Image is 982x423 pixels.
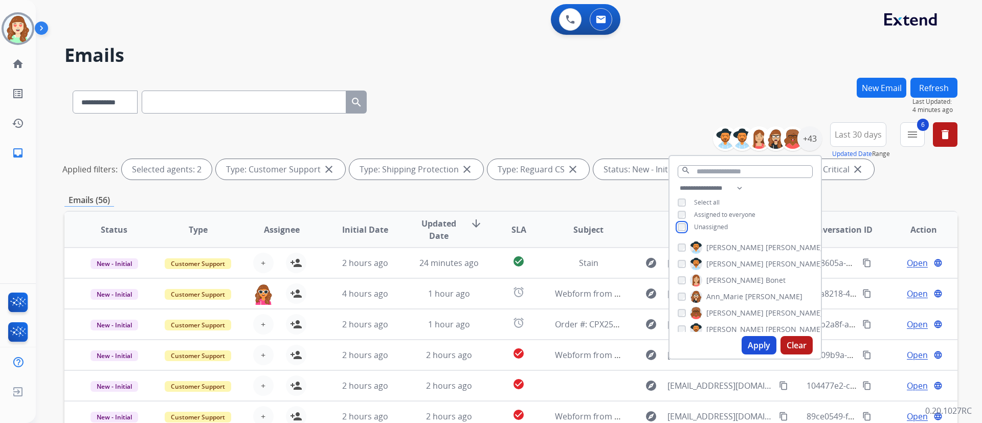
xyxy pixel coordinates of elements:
[461,163,473,175] mat-icon: close
[253,314,274,335] button: +
[91,381,138,392] span: New - Initial
[706,275,764,285] span: [PERSON_NAME]
[917,119,929,131] span: 6
[253,345,274,365] button: +
[835,132,882,137] span: Last 30 days
[912,98,957,106] span: Last Updated:
[933,350,943,360] mat-icon: language
[667,257,773,269] span: [EMAIL_ADDRESS][DOMAIN_NAME]
[290,380,302,392] mat-icon: person_add
[779,381,788,390] mat-icon: content_copy
[12,58,24,70] mat-icon: home
[706,259,764,269] span: [PERSON_NAME]
[261,318,265,330] span: +
[573,224,604,236] span: Subject
[667,410,773,422] span: [EMAIL_ADDRESS][DOMAIN_NAME]
[645,410,657,422] mat-icon: explore
[511,224,526,236] span: SLA
[4,14,32,43] img: avatar
[694,210,755,219] span: Assigned to everyone
[165,258,231,269] span: Customer Support
[907,349,928,361] span: Open
[426,349,472,361] span: 2 hours ago
[253,375,274,396] button: +
[645,380,657,392] mat-icon: explore
[261,349,265,361] span: +
[925,405,972,417] p: 0.20.1027RC
[694,198,720,207] span: Select all
[165,350,231,361] span: Customer Support
[12,117,24,129] mat-icon: history
[645,349,657,361] mat-icon: explore
[512,317,525,329] mat-icon: alarm
[261,410,265,422] span: +
[907,318,928,330] span: Open
[342,380,388,391] span: 2 hours ago
[933,381,943,390] mat-icon: language
[253,253,274,273] button: +
[189,224,208,236] span: Type
[426,380,472,391] span: 2 hours ago
[862,381,872,390] mat-icon: content_copy
[766,242,823,253] span: [PERSON_NAME]
[165,320,231,330] span: Customer Support
[165,412,231,422] span: Customer Support
[426,411,472,422] span: 2 hours ago
[342,224,388,236] span: Initial Date
[487,159,589,180] div: Type: Reguard CS
[290,318,302,330] mat-icon: person_add
[933,258,943,268] mat-icon: language
[795,159,874,180] div: SLA: Critical
[862,258,872,268] mat-icon: content_copy
[101,224,127,236] span: Status
[512,286,525,298] mat-icon: alarm
[64,45,957,65] h2: Emails
[323,163,335,175] mat-icon: close
[910,78,957,98] button: Refresh
[165,381,231,392] span: Customer Support
[907,287,928,300] span: Open
[706,324,764,335] span: [PERSON_NAME]
[852,163,864,175] mat-icon: close
[91,258,138,269] span: New - Initial
[261,380,265,392] span: +
[470,217,482,230] mat-icon: arrow_downward
[64,194,114,207] p: Emails (56)
[933,289,943,298] mat-icon: language
[290,349,302,361] mat-icon: person_add
[512,255,525,268] mat-icon: check_circle
[900,122,925,147] button: 6
[907,410,928,422] span: Open
[62,163,118,175] p: Applied filters:
[567,163,579,175] mat-icon: close
[694,222,728,231] span: Unassigned
[91,320,138,330] span: New - Initial
[593,159,701,180] div: Status: New - Initial
[645,257,657,269] mat-icon: explore
[342,349,388,361] span: 2 hours ago
[706,292,743,302] span: Ann_Marie
[91,289,138,300] span: New - Initial
[342,288,388,299] span: 4 hours ago
[428,319,470,330] span: 1 hour ago
[857,78,906,98] button: New Email
[862,320,872,329] mat-icon: content_copy
[555,288,787,299] span: Webform from [EMAIL_ADDRESS][DOMAIN_NAME] on [DATE]
[766,324,823,335] span: [PERSON_NAME]
[342,319,388,330] span: 2 hours ago
[766,259,823,269] span: [PERSON_NAME]
[766,308,823,318] span: [PERSON_NAME]
[91,350,138,361] span: New - Initial
[830,122,886,147] button: Last 30 days
[555,349,787,361] span: Webform from [EMAIL_ADDRESS][DOMAIN_NAME] on [DATE]
[512,378,525,390] mat-icon: check_circle
[416,217,462,242] span: Updated Date
[797,126,822,151] div: +43
[832,150,872,158] button: Updated Date
[807,224,873,236] span: Conversation ID
[667,349,773,361] span: [EMAIL_ADDRESS][DOMAIN_NAME]
[216,159,345,180] div: Type: Customer Support
[706,308,764,318] span: [PERSON_NAME]
[342,257,388,269] span: 2 hours ago
[264,224,300,236] span: Assignee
